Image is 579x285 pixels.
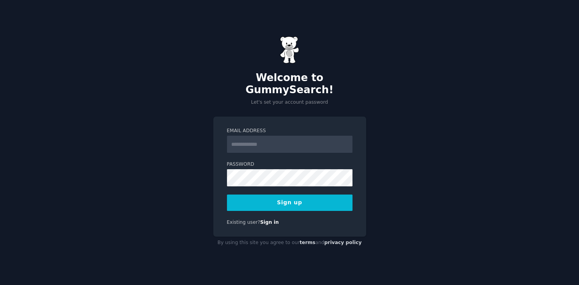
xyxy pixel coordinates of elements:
a: terms [299,240,315,245]
button: Sign up [227,195,352,211]
div: By using this site you agree to our and [213,237,366,249]
h2: Welcome to GummySearch! [213,72,366,96]
a: Sign in [260,220,279,225]
a: privacy policy [324,240,362,245]
label: Email Address [227,127,352,135]
label: Password [227,161,352,168]
span: Existing user? [227,220,260,225]
p: Let's set your account password [213,99,366,106]
img: Gummy Bear [280,36,299,64]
